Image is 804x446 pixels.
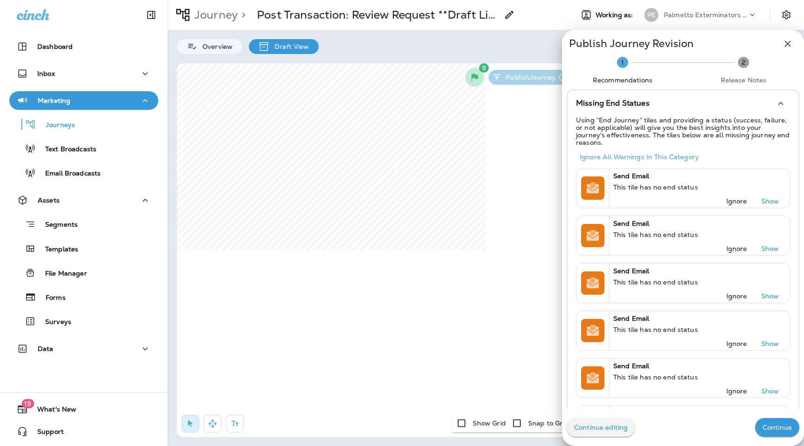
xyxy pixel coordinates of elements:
[613,326,781,333] p: This tile has no end status
[576,100,650,107] p: Missing End Statues
[613,220,781,227] p: Send Email
[722,195,751,208] button: Ignore
[761,387,779,395] p: Show
[726,197,747,205] p: Ignore
[722,242,751,255] button: Ignore
[613,231,781,238] p: This tile has no end status
[755,385,785,398] button: Show
[613,362,781,370] p: Send Email
[722,385,751,398] button: Ignore
[755,418,799,437] button: Continue
[755,337,785,350] button: Show
[726,292,747,300] p: Ignore
[613,172,781,180] p: Send Email
[687,75,800,85] span: Release Notes
[763,424,792,431] p: Continue
[755,195,785,208] button: Show
[566,75,679,85] span: Recommendations
[722,290,751,303] button: Ignore
[576,116,790,146] p: Using “End Journey” tiles and providing a status (success, failure, or not applicable) will give ...
[613,373,781,381] p: This tile has no end status
[722,337,751,350] button: Ignore
[755,242,785,255] button: Show
[621,58,624,67] text: 1
[726,387,747,395] p: Ignore
[726,340,747,347] p: Ignore
[761,292,779,300] p: Show
[755,290,785,303] button: Show
[574,424,628,431] p: Continue editing
[761,245,779,252] p: Show
[567,418,635,437] button: Continue editing
[613,267,781,275] p: Send Email
[613,183,781,191] p: This tile has no end status
[613,315,781,322] p: Send Email
[742,58,745,67] text: 2
[613,278,781,286] p: This tile has no end status
[726,245,747,252] p: Ignore
[576,150,703,164] button: Ignore all warnings in this category
[761,340,779,347] p: Show
[569,40,694,47] p: Publish Journey Revision
[761,197,779,205] p: Show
